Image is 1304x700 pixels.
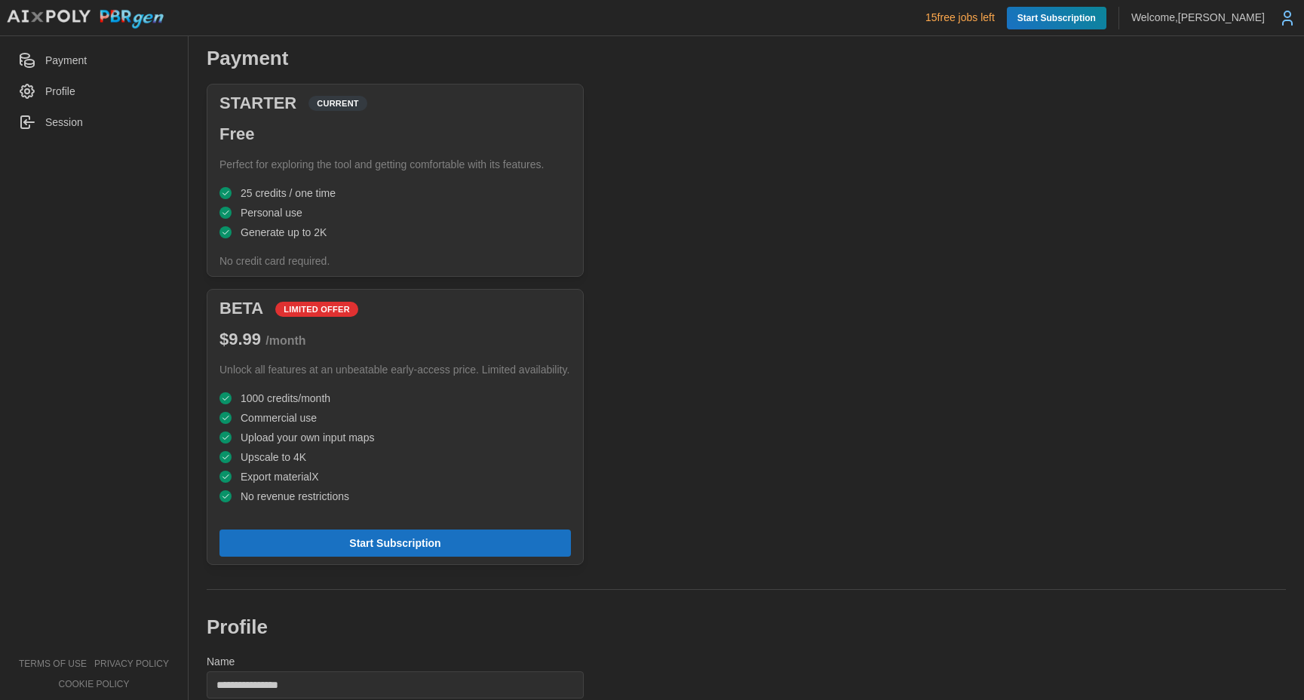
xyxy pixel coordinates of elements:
a: Profile [9,76,179,107]
span: / month [265,334,305,347]
p: Welcome, [PERSON_NAME] [1131,10,1265,25]
span: Personal use [241,207,302,218]
h3: $ 9.99 [219,328,571,352]
p: Perfect for exploring the tool and getting comfortable with its features. [219,157,571,172]
span: Export materialX [241,471,318,482]
p: No credit card required. [219,253,571,269]
p: Unlock all features at an unbeatable early-access price. Limited availability. [219,362,571,377]
span: Session [45,116,83,128]
a: Session [9,107,179,138]
h3: STARTER [219,92,296,115]
label: Name [207,654,235,671]
a: Start Subscription [1007,7,1106,29]
span: 25 credits / one time [241,188,336,198]
span: Upscale to 4K [241,452,306,462]
span: Upload your own input maps [241,432,374,443]
button: Start Subscription [219,530,571,557]
h2: Profile [207,614,584,640]
span: Start Subscription [349,530,440,556]
h3: Free [219,123,571,146]
span: Payment [45,54,87,66]
span: Profile [45,85,75,97]
h3: BETA [219,297,263,321]
p: 15 free jobs left [925,10,995,25]
span: Commercial use [241,413,317,423]
a: Payment [9,45,179,76]
a: cookie policy [58,678,129,691]
img: AIxPoly PBRgen [6,9,164,29]
span: LIMITED OFFER [284,302,350,316]
a: terms of use [19,658,87,671]
span: CURRENT [317,97,359,110]
span: Start Subscription [1017,7,1096,29]
a: privacy policy [94,658,169,671]
h2: Payment [207,45,584,72]
span: Generate up to 2K [241,227,327,238]
span: 1000 credits/month [241,393,330,404]
span: No revenue restrictions [241,491,349,502]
